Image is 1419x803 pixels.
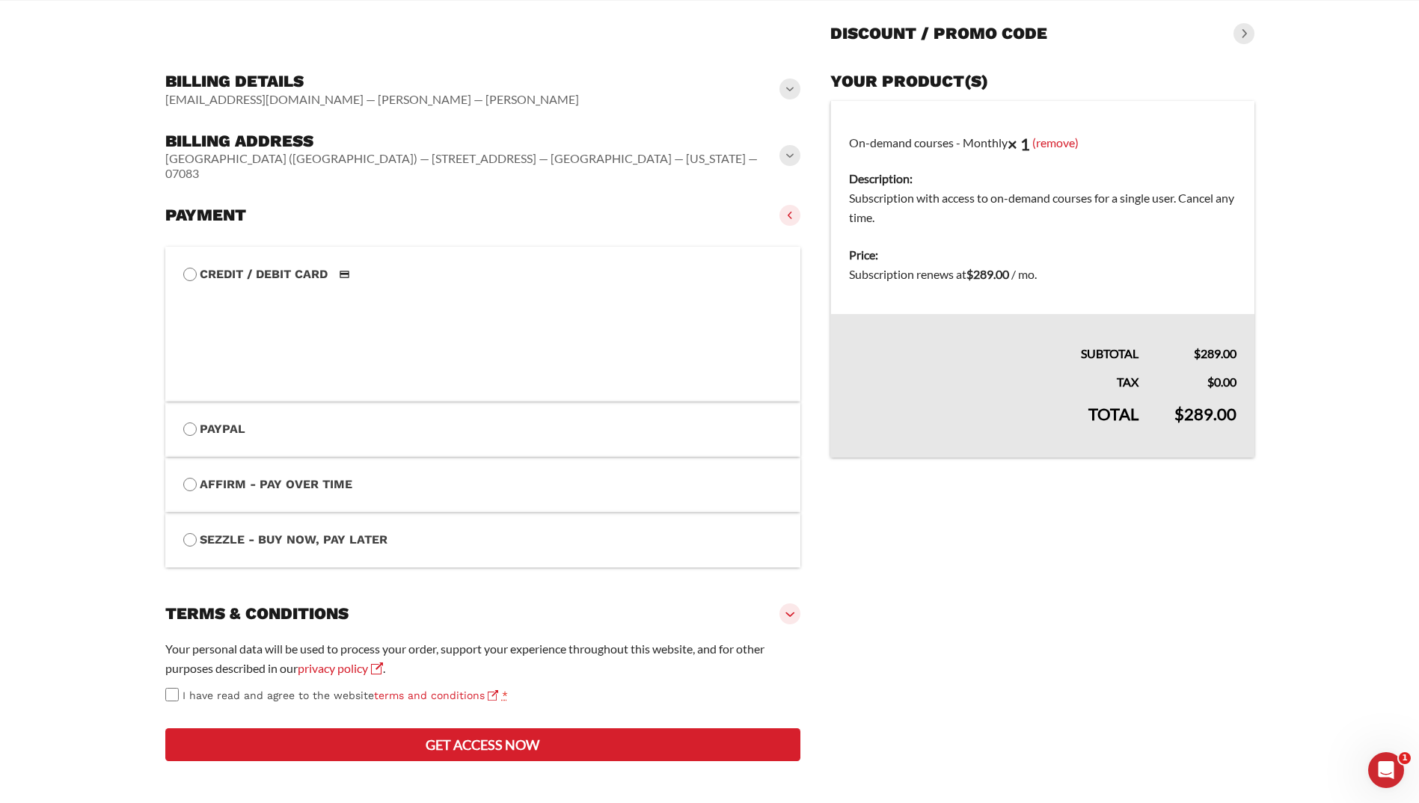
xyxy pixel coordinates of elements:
[183,419,783,439] label: PayPal
[1011,267,1035,281] span: / mo
[298,661,383,675] a: privacy policy
[165,92,579,107] vaadin-horizontal-layout: [EMAIL_ADDRESS][DOMAIN_NAME] — [PERSON_NAME] — [PERSON_NAME]
[1399,752,1411,764] span: 1
[849,267,1037,281] span: Subscription renews at .
[183,265,783,284] label: Credit / Debit Card
[1207,375,1214,389] span: $
[966,267,1009,281] bdi: 289.00
[183,475,783,494] label: Affirm - Pay over time
[165,151,783,181] vaadin-horizontal-layout: [GEOGRAPHIC_DATA] ([GEOGRAPHIC_DATA]) — [STREET_ADDRESS] — [GEOGRAPHIC_DATA] — [US_STATE] — 07083
[1368,752,1404,788] iframe: Intercom live chat
[830,23,1047,44] h3: Discount / promo code
[502,689,508,701] abbr: required
[374,689,498,701] a: terms and conditions
[165,728,801,761] button: Get access now
[1207,375,1236,389] bdi: 0.00
[180,281,780,384] iframe: Secure payment input frame
[1032,135,1079,149] a: (remove)
[1008,134,1030,154] strong: × 1
[183,689,498,701] span: I have read and agree to the website
[831,363,1156,392] th: Tax
[165,603,349,624] h3: Terms & conditions
[849,169,1236,188] dt: Description:
[183,533,197,547] input: Sezzle - Buy Now, Pay Later
[183,530,783,550] label: Sezzle - Buy Now, Pay Later
[165,688,179,701] input: I have read and agree to the websiteterms and conditions *
[331,265,358,283] img: Credit / Debit Card
[183,478,197,491] input: Affirm - Pay over time
[831,314,1156,363] th: Subtotal
[165,639,801,678] p: Your personal data will be used to process your order, support your experience throughout this we...
[1194,346,1236,360] bdi: 289.00
[849,245,1236,265] dt: Price:
[831,392,1156,458] th: Total
[165,205,246,226] h3: Payment
[1194,346,1201,360] span: $
[183,268,197,281] input: Credit / Debit CardCredit / Debit Card
[831,101,1254,237] td: On-demand courses - Monthly
[1174,404,1236,424] bdi: 289.00
[849,188,1236,227] dd: Subscription with access to on-demand courses for a single user. Cancel any time.
[966,267,973,281] span: $
[165,71,579,92] h3: Billing details
[165,131,783,152] h3: Billing address
[183,422,197,436] input: PayPal
[1174,404,1184,424] span: $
